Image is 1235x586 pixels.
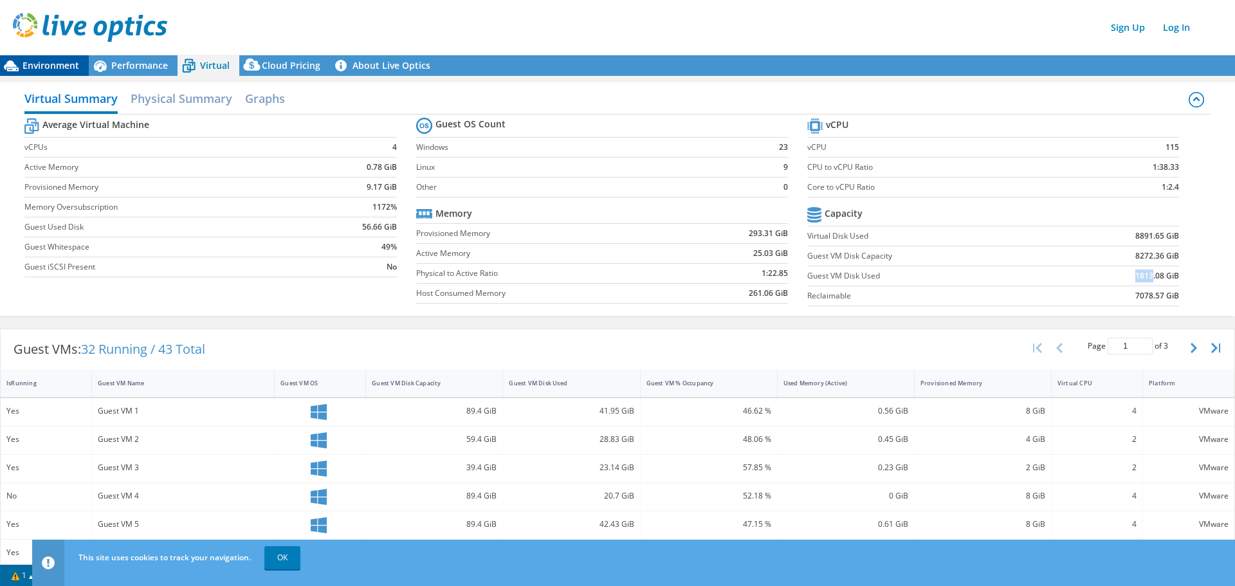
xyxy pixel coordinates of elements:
[783,461,908,475] div: 0.23 GiB
[24,241,315,253] label: Guest Whitespace
[807,141,1081,154] label: vCPU
[1166,141,1179,154] b: 115
[783,161,788,174] b: 9
[6,489,86,503] div: No
[762,267,788,280] b: 1:22.85
[646,432,771,446] div: 48.06 %
[23,59,79,71] span: Environment
[416,267,680,280] label: Physical to Active Ratio
[1135,250,1179,262] b: 8272.36 GiB
[826,118,848,131] b: vCPU
[3,567,42,583] a: 1
[98,461,268,475] div: Guest VM 3
[920,489,1045,503] div: 8 GiB
[920,404,1045,418] div: 8 GiB
[807,289,1059,302] label: Reclaimable
[920,432,1045,446] div: 4 GiB
[81,340,205,358] span: 32 Running / 43 Total
[98,404,268,418] div: Guest VM 1
[1057,461,1137,475] div: 2
[416,287,680,300] label: Host Consumed Memory
[1153,161,1179,174] b: 1:38.33
[392,141,397,154] b: 4
[6,461,86,475] div: Yes
[98,489,268,503] div: Guest VM 4
[753,247,788,260] b: 25.03 GiB
[6,545,86,560] div: Yes
[264,546,300,569] a: OK
[367,161,397,174] b: 0.78 GiB
[372,432,497,446] div: 59.4 GiB
[24,86,118,114] h2: Virtual Summary
[1057,432,1137,446] div: 2
[646,517,771,531] div: 47.15 %
[330,55,440,76] a: About Live Optics
[509,517,634,531] div: 42.43 GiB
[920,517,1045,531] div: 8 GiB
[416,161,754,174] label: Linux
[1149,489,1229,503] div: VMware
[416,247,680,260] label: Active Memory
[1057,379,1121,387] div: Virtual CPU
[1149,379,1213,387] div: Platform
[1057,517,1137,531] div: 4
[24,181,315,194] label: Provisioned Memory
[1108,338,1153,354] input: jump to page
[749,287,788,300] b: 261.06 GiB
[24,161,315,174] label: Active Memory
[646,489,771,503] div: 52.18 %
[387,261,397,273] b: No
[262,59,320,71] span: Cloud Pricing
[1157,18,1196,37] a: Log In
[131,86,232,111] h2: Physical Summary
[783,517,908,531] div: 0.61 GiB
[1135,270,1179,282] b: 1813.08 GiB
[779,141,788,154] b: 23
[807,270,1059,282] label: Guest VM Disk Used
[783,489,908,503] div: 0 GiB
[280,379,344,387] div: Guest VM OS
[372,461,497,475] div: 39.4 GiB
[1,329,218,369] div: Guest VMs:
[1057,404,1137,418] div: 4
[245,86,285,111] h2: Graphs
[372,517,497,531] div: 89.4 GiB
[1162,181,1179,194] b: 1:2.4
[807,181,1081,194] label: Core to vCPU Ratio
[646,404,771,418] div: 46.62 %
[1088,338,1168,354] span: Page of
[98,379,253,387] div: Guest VM Name
[1135,289,1179,302] b: 7078.57 GiB
[6,517,86,531] div: Yes
[367,181,397,194] b: 9.17 GiB
[1149,432,1229,446] div: VMware
[200,59,230,71] span: Virtual
[749,227,788,240] b: 293.31 GiB
[416,227,680,240] label: Provisioned Memory
[24,221,315,233] label: Guest Used Disk
[1135,230,1179,243] b: 8891.65 GiB
[646,461,771,475] div: 57.85 %
[509,432,634,446] div: 28.83 GiB
[13,13,167,42] img: live_optics_svg.svg
[920,461,1045,475] div: 2 GiB
[42,118,149,131] b: Average Virtual Machine
[372,404,497,418] div: 89.4 GiB
[78,552,251,563] span: This site uses cookies to track your navigation.
[24,141,315,154] label: vCPUs
[1149,517,1229,531] div: VMware
[1164,340,1168,351] span: 3
[1149,404,1229,418] div: VMware
[381,241,397,253] b: 49%
[362,221,397,233] b: 56.66 GiB
[509,489,634,503] div: 20.7 GiB
[6,379,70,387] div: IsRunning
[807,230,1059,243] label: Virtual Disk Used
[372,489,497,503] div: 89.4 GiB
[807,161,1081,174] label: CPU to vCPU Ratio
[1104,18,1151,37] a: Sign Up
[6,404,86,418] div: Yes
[111,59,168,71] span: Performance
[825,207,863,220] b: Capacity
[783,404,908,418] div: 0.56 GiB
